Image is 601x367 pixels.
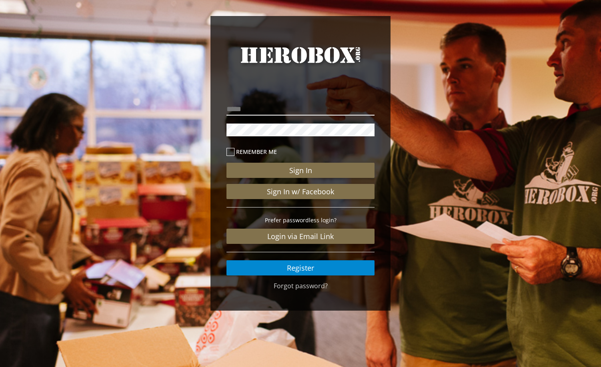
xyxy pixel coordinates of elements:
[226,163,375,178] button: Sign In
[226,184,375,199] a: Sign In w/ Facebook
[226,215,375,225] p: Prefer passwordless login?
[226,229,375,244] a: Login via Email Link
[226,44,375,81] a: HeroBox
[226,147,375,156] label: Remember me
[274,281,328,290] a: Forgot password?
[226,260,375,275] a: Register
